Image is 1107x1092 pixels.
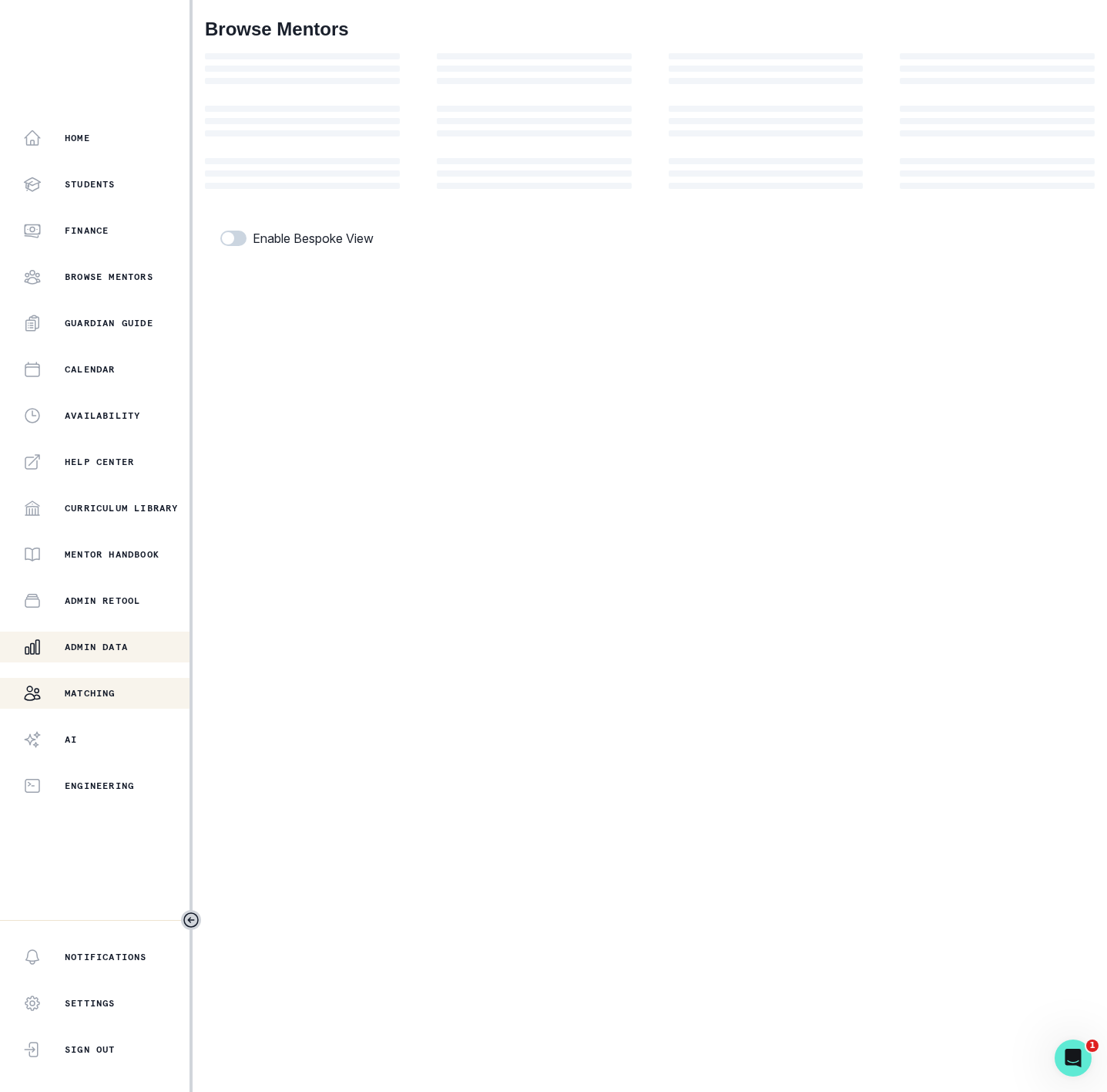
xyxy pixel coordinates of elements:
p: AI [65,733,77,746]
p: Guardian Guide [65,317,153,329]
p: Students [65,178,116,190]
img: Curious Cardinals Logo [55,35,136,61]
p: Home [65,132,90,144]
button: Toggle sidebar [181,910,201,930]
p: Matching [65,687,116,699]
p: Browse Mentors [65,271,153,283]
p: Mentor Handbook [65,548,159,561]
p: Settings [65,997,116,1009]
iframe: Intercom live chat [1055,1040,1092,1077]
h2: Browse Mentors [205,19,1095,41]
span: 1 [1086,1040,1099,1052]
p: Admin Data [65,641,128,653]
p: Help Center [65,456,134,468]
p: Calendar [65,363,116,376]
p: Notifications [65,951,147,963]
p: Engineering [65,780,134,792]
p: Enable Bespoke View [253,229,374,248]
p: Admin Retool [65,595,140,607]
p: Availability [65,410,140,422]
p: Finance [65,224,109,237]
p: Curriculum Library [65,502,179,514]
p: Sign Out [65,1043,116,1056]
